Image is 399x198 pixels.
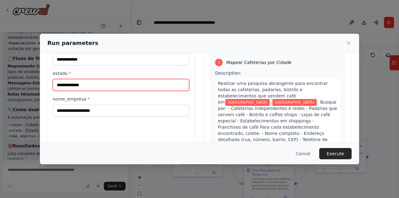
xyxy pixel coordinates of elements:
button: Execute [319,148,352,159]
div: 1 [215,59,223,66]
label: nome_empresa [53,96,189,102]
span: Variable: estado [272,99,317,106]
span: Description: [215,71,241,76]
span: , [270,100,272,105]
label: estado [53,70,189,77]
button: Cancel [291,148,315,159]
span: . Busque por: - Cafeterias independentes e redes - Padarias que servem café - Bistrôs e coffee sh... [218,100,337,167]
span: Variable: cidade [225,99,270,106]
span: Realizar uma pesquisa abrangente para encontrar todas as cafeterias, padarias, bistrôs e estabele... [218,81,328,105]
span: Mapear Cafeterias por Cidade [226,59,291,66]
h2: Run parameters [47,39,98,47]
